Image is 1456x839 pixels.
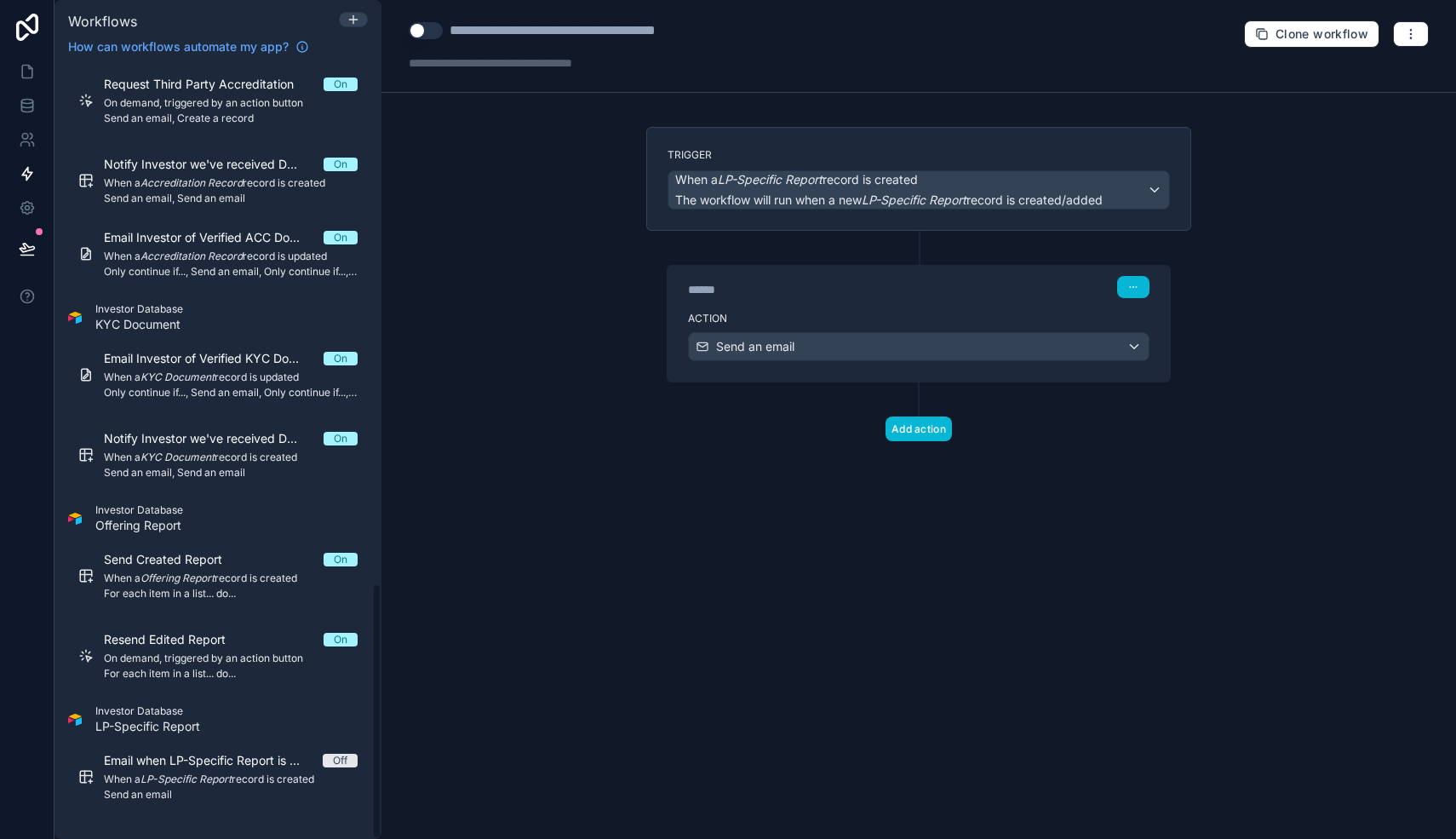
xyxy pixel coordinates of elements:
em: KYC Document [140,451,215,463]
em: Offering Report [140,572,215,584]
span: Resend Edited Report [104,631,246,648]
a: Send Created ReportOnWhen aOffering Reportrecord is createdFor each item in a list... do... [68,541,368,611]
span: Send an email [716,338,794,355]
span: On demand, triggered by an action button [104,96,358,110]
span: Investor Database [95,704,200,718]
a: Email when LP-Specific Report is createdOffWhen aLP-Specific Reportrecord is createdSend an email [68,742,368,812]
span: When a record is updated [104,371,358,384]
div: On [334,553,347,566]
span: Notify Investor we've received Document Submission [104,430,324,447]
div: scrollable content [54,66,381,839]
em: Accreditation Record [140,250,243,262]
em: LP-Specific Report [718,172,823,187]
span: Only continue if..., Send an email, Only continue if..., Send an email, For each item in a list..... [104,265,358,279]
span: Only continue if..., Send an email, Only continue if..., Send an email, For each item in a list..... [104,386,358,399]
span: Send an email [104,788,358,802]
em: Accreditation Record [140,176,243,189]
div: On [334,352,347,365]
button: Add action [886,417,952,441]
span: When a record is updated [104,250,358,263]
span: For each item in a list... do... [104,667,358,681]
img: Airtable Logo [68,311,82,325]
span: Offering Report [95,517,183,534]
span: On demand, triggered by an action button [104,652,358,665]
span: LP-Specific Report [95,718,200,735]
span: Investor Database [95,302,183,316]
span: Email Investor of Verified KYC Document [104,350,324,367]
span: Email when LP-Specific Report is created [104,752,323,769]
div: On [334,158,347,171]
a: Email Investor of Verified KYC DocumentOnWhen aKYC Documentrecord is updatedOnly continue if..., ... [68,340,368,410]
span: Send an email, Send an email [104,192,358,205]
span: Email Investor of Verified ACC Document [104,229,324,246]
div: On [334,633,347,646]
span: Send an email, Send an email [104,466,358,480]
a: Resend Edited ReportOnOn demand, triggered by an action buttonFor each item in a list... do... [68,621,368,691]
span: When a record is created [104,451,358,464]
span: The workflow will run when a new record is created/added [675,193,1103,207]
a: How can workflows automate my app? [61,38,316,55]
img: Airtable Logo [68,512,82,526]
em: LP-Specific Report [140,773,232,785]
a: Email Investor of Verified ACC DocumentOnWhen aAccreditation Recordrecord is updatedOnly continue... [68,219,368,289]
a: Notify Investor we've received Document SubmissionOnWhen aKYC Documentrecord is createdSend an em... [68,420,368,490]
a: Notify Investor we've received Document SubmissionOnWhen aAccreditation Recordrecord is createdSe... [68,146,368,215]
label: Trigger [668,148,1170,162]
span: When a record is created [104,572,358,585]
div: On [334,432,347,445]
span: Investor Database [95,503,183,517]
span: KYC Document [95,316,183,333]
em: KYC Document [140,371,215,383]
a: Request Third Party AccreditationOnOn demand, triggered by an action buttonSend an email, Create ... [68,66,368,135]
div: On [334,231,347,244]
span: Send Created Report [104,551,243,568]
span: Workflows [68,13,137,30]
button: Clone workflow [1244,20,1379,48]
img: Airtable Logo [68,713,82,727]
span: For each item in a list... do... [104,587,358,601]
button: Send an email [688,332,1149,361]
span: When a record is created [104,773,358,786]
em: LP-Specific Report [862,193,966,207]
div: On [334,78,347,91]
span: Request Third Party Accreditation [104,76,314,93]
button: When aLP-Specific Reportrecord is createdThe workflow will run when a newLP-Specific Reportrecord... [668,170,1170,210]
div: Off [333,754,347,767]
span: Send an email, Create a record [104,112,358,125]
span: When a record is created [675,171,918,188]
span: Notify Investor we've received Document Submission [104,156,324,173]
label: Action [688,312,1149,325]
span: When a record is created [104,176,358,190]
span: How can workflows automate my app? [68,38,289,55]
span: Clone workflow [1275,26,1368,42]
